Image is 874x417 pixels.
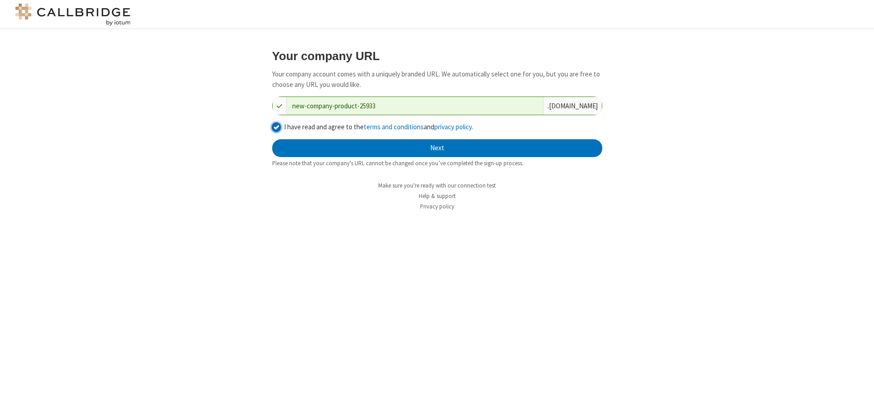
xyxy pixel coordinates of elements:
[14,4,132,25] img: logo@2x.png
[364,122,424,131] a: terms and conditions
[272,69,602,90] p: Your company account comes with a uniquely branded URL. We automatically select one for you, but ...
[284,122,602,132] label: I have read and agree to the and .
[287,97,543,115] input: Company URL
[272,139,602,158] button: Next
[419,192,456,200] a: Help & support
[434,122,472,131] a: privacy policy
[420,203,454,210] a: Privacy policy
[272,50,602,62] h3: Your company URL
[272,159,602,168] div: Please note that your company's URL cannot be changed once you’ve completed the sign-up process.
[378,182,496,189] a: Make sure you're ready with our connection test
[543,97,602,115] div: . [DOMAIN_NAME]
